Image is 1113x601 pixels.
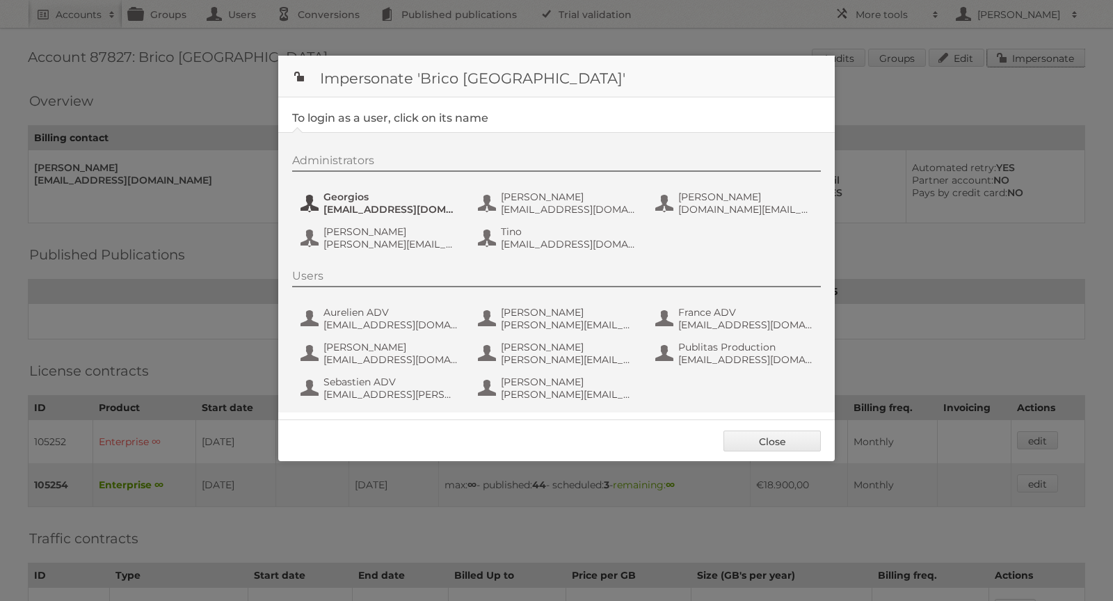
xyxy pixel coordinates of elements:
span: [EMAIL_ADDRESS][DOMAIN_NAME] [678,353,813,366]
button: [PERSON_NAME] [EMAIL_ADDRESS][DOMAIN_NAME] [477,189,640,217]
span: [PERSON_NAME][EMAIL_ADDRESS][DOMAIN_NAME] [323,238,458,250]
button: Tino [EMAIL_ADDRESS][DOMAIN_NAME] [477,224,640,252]
span: [EMAIL_ADDRESS][DOMAIN_NAME] [501,238,636,250]
span: [PERSON_NAME] [501,306,636,319]
button: France ADV [EMAIL_ADDRESS][DOMAIN_NAME] [654,305,817,332]
span: [PERSON_NAME] [501,341,636,353]
span: [EMAIL_ADDRESS][DOMAIN_NAME] [323,203,458,216]
span: [PERSON_NAME][EMAIL_ADDRESS][PERSON_NAME][DOMAIN_NAME] [501,353,636,366]
span: [EMAIL_ADDRESS][DOMAIN_NAME] [501,203,636,216]
span: [PERSON_NAME] [501,376,636,388]
div: Users [292,269,821,287]
button: [PERSON_NAME] [PERSON_NAME][EMAIL_ADDRESS][DOMAIN_NAME] [477,374,640,402]
span: [PERSON_NAME][EMAIL_ADDRESS][DOMAIN_NAME] [501,319,636,331]
button: Aurelien ADV [EMAIL_ADDRESS][DOMAIN_NAME] [299,305,463,332]
button: [PERSON_NAME] [EMAIL_ADDRESS][DOMAIN_NAME] [299,339,463,367]
a: Close [723,431,821,451]
span: [DOMAIN_NAME][EMAIL_ADDRESS][DOMAIN_NAME] [678,203,813,216]
span: [PERSON_NAME] [501,191,636,203]
span: [EMAIL_ADDRESS][DOMAIN_NAME] [323,319,458,331]
button: Sebastien ADV [EMAIL_ADDRESS][PERSON_NAME][DOMAIN_NAME] [299,374,463,402]
legend: To login as a user, click on its name [292,111,488,125]
span: [PERSON_NAME] [678,191,813,203]
h1: Impersonate 'Brico [GEOGRAPHIC_DATA]' [278,56,835,97]
span: Publitas Production [678,341,813,353]
span: [EMAIL_ADDRESS][DOMAIN_NAME] [323,353,458,366]
button: Georgios [EMAIL_ADDRESS][DOMAIN_NAME] [299,189,463,217]
button: [PERSON_NAME] [PERSON_NAME][EMAIL_ADDRESS][DOMAIN_NAME] [299,224,463,252]
span: France ADV [678,306,813,319]
button: [PERSON_NAME] [PERSON_NAME][EMAIL_ADDRESS][PERSON_NAME][DOMAIN_NAME] [477,339,640,367]
span: Georgios [323,191,458,203]
div: Administrators [292,154,821,172]
span: [PERSON_NAME] [323,225,458,238]
button: Publitas Production [EMAIL_ADDRESS][DOMAIN_NAME] [654,339,817,367]
span: [PERSON_NAME] [323,341,458,353]
span: Tino [501,225,636,238]
span: Sebastien ADV [323,376,458,388]
span: [EMAIL_ADDRESS][DOMAIN_NAME] [678,319,813,331]
span: Aurelien ADV [323,306,458,319]
button: [PERSON_NAME] [PERSON_NAME][EMAIL_ADDRESS][DOMAIN_NAME] [477,305,640,332]
span: [EMAIL_ADDRESS][PERSON_NAME][DOMAIN_NAME] [323,388,458,401]
button: [PERSON_NAME] [DOMAIN_NAME][EMAIL_ADDRESS][DOMAIN_NAME] [654,189,817,217]
span: [PERSON_NAME][EMAIL_ADDRESS][DOMAIN_NAME] [501,388,636,401]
